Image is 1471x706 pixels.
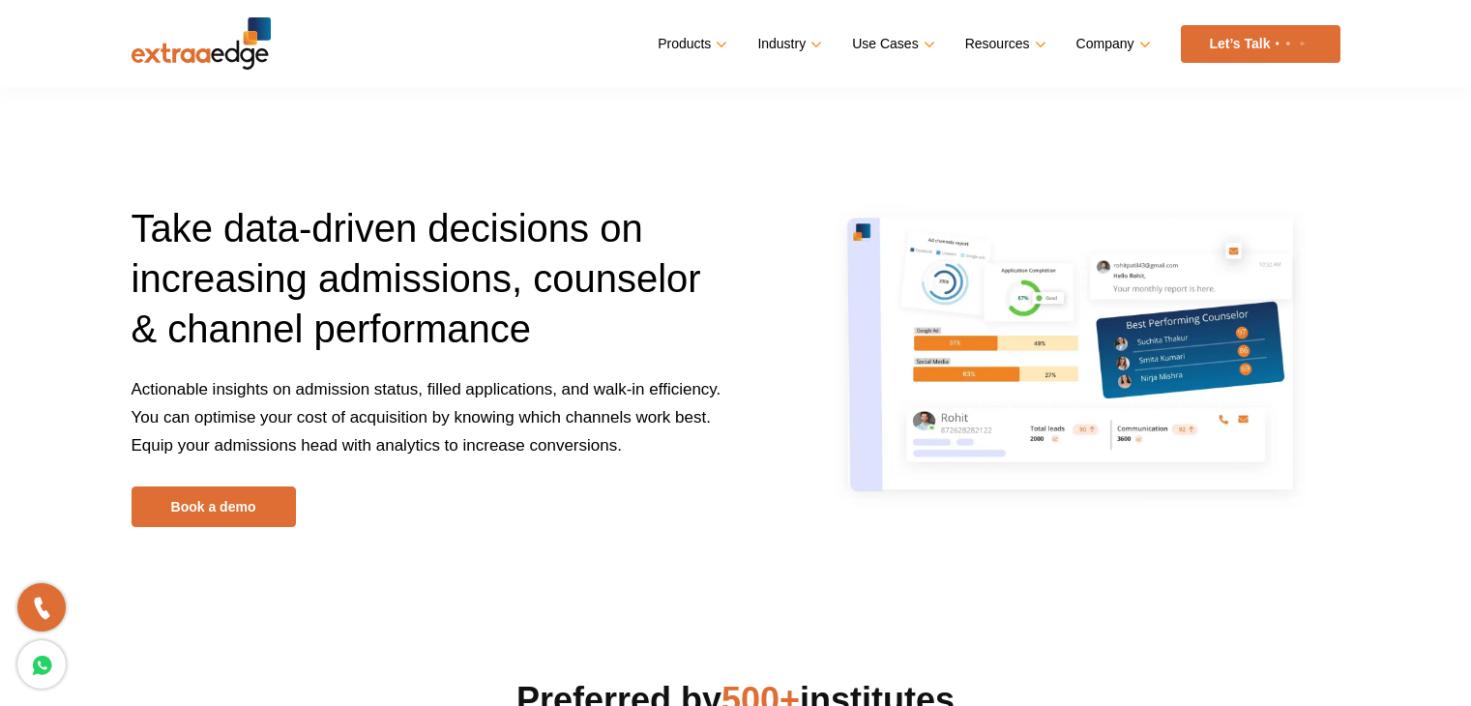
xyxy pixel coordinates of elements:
[824,162,1329,569] img: management-banner
[132,207,701,350] span: Take data-driven decisions on increasing admissions, counselor & channel performance
[658,30,723,58] a: Products
[852,30,930,58] a: Use Cases
[1076,30,1147,58] a: Company
[757,30,818,58] a: Industry
[1181,25,1340,63] a: Let’s Talk
[132,486,296,527] a: Book a demo
[965,30,1043,58] a: Resources
[132,380,721,455] span: Actionable insights on admission status, filled applications, and walk-in efficiency. You can opt...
